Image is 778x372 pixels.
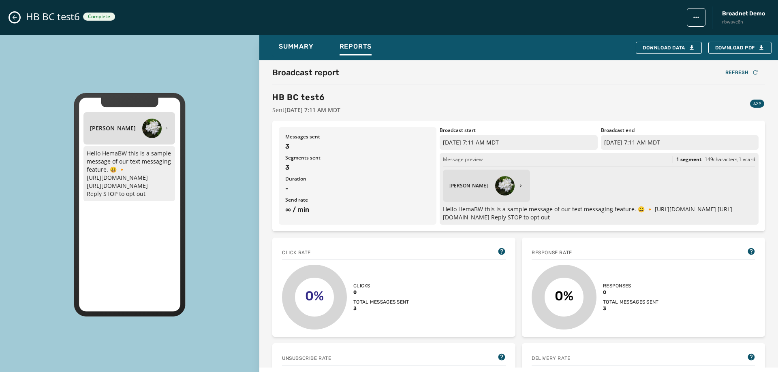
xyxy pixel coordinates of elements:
[676,156,701,163] span: 1 segment
[333,38,378,57] button: Reports
[272,67,339,78] h2: Broadcast report
[285,184,430,193] span: -
[532,249,572,256] span: Response rate
[737,156,755,163] span: , 1 vcard
[305,288,324,304] text: 0%
[285,205,430,215] span: ∞ / min
[83,146,175,201] p: Hello HemaBW this is a sample message of our text messaging feature. 😀 🔸 [URL][DOMAIN_NAME] [URL]...
[719,67,765,78] button: Refresh
[279,43,314,51] span: Summary
[285,163,430,172] span: 3
[272,38,320,57] button: Summary
[285,134,430,140] span: Messages sent
[708,42,772,54] button: Download PDF
[687,8,705,27] button: broadcast action menu
[282,355,331,361] span: Unsubscribe Rate
[705,156,737,163] span: 149 characters
[285,142,430,151] span: 3
[443,205,755,221] p: Hello HemaBW this is a sample message of our text messaging feature. 😀 🔸 [URL][DOMAIN_NAME] [URL]...
[340,43,372,51] span: Reports
[353,283,409,289] span: Clicks
[722,19,765,26] span: rbwave8h
[643,45,695,51] div: Download Data
[142,119,162,138] img: Latha Bojji
[603,305,659,312] span: 3
[285,155,430,161] span: Segments sent
[603,299,659,305] span: Total messages sent
[282,249,311,256] span: Click rate
[443,156,483,163] span: Message preview
[636,42,702,54] button: Download Data
[449,183,488,189] h4: [PERSON_NAME]
[285,197,430,203] span: Send rate
[353,305,409,312] span: 3
[353,289,409,295] span: 0
[750,100,764,108] div: A2P
[722,10,765,18] span: Broadnet Demo
[532,355,571,361] span: Delivery Rate
[285,176,430,182] span: Duration
[495,176,515,196] img: Latha Bojji
[725,69,759,76] div: Refresh
[603,289,659,295] span: 0
[272,91,340,103] h3: HB BC test6
[440,127,597,134] span: Broadcast start
[555,288,573,304] text: 0%
[272,106,340,114] span: Sent
[601,135,759,150] p: [DATE] 7:11 AM MDT
[603,283,659,289] span: Responses
[715,45,765,51] span: Download PDF
[601,127,759,134] span: Broadcast end
[440,135,597,150] p: [DATE] 7:11 AM MDT
[284,106,340,114] span: [DATE] 7:11 AM MDT
[353,299,409,305] span: Total messages sent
